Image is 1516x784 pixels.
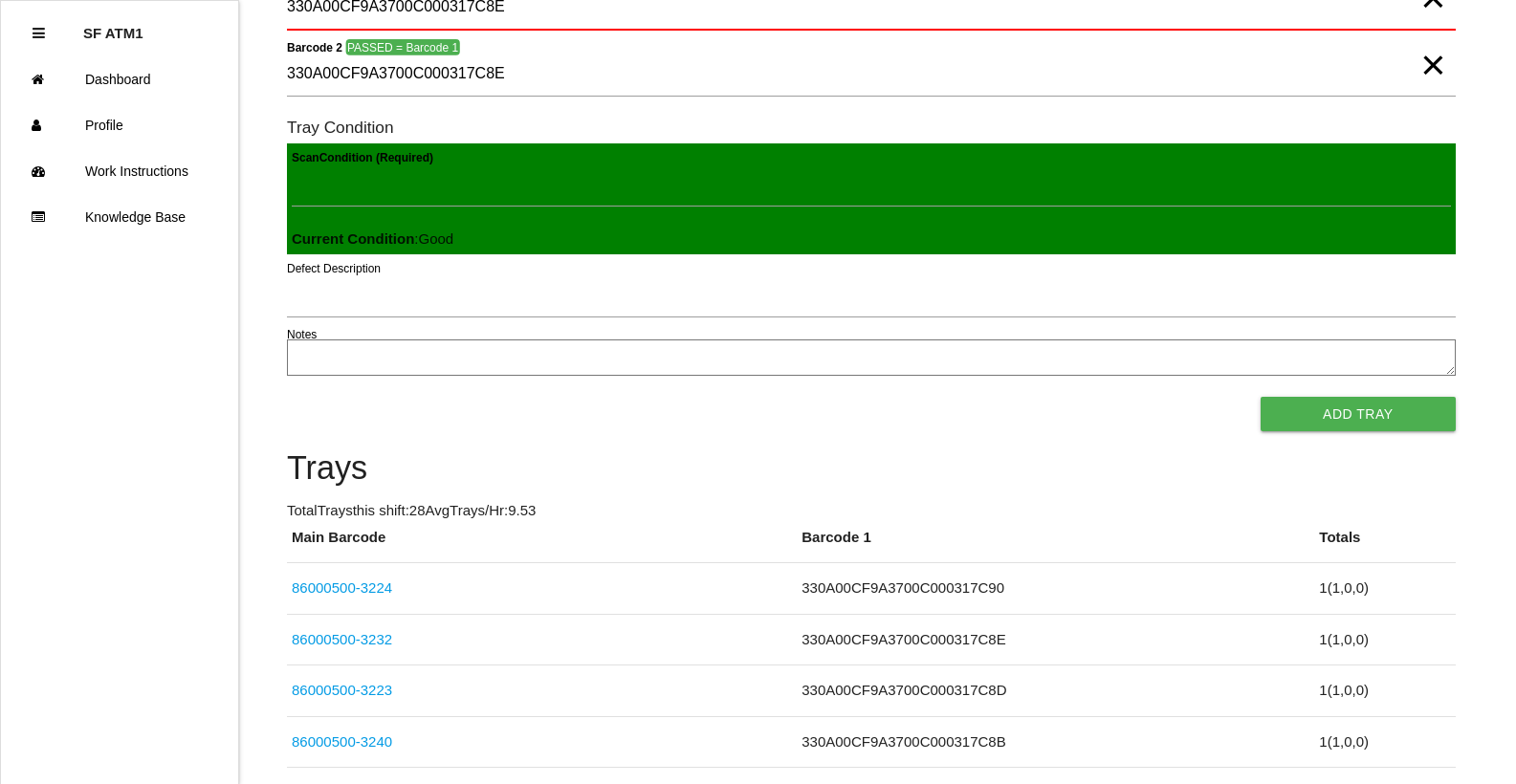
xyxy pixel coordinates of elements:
[287,40,342,54] b: Barcode 2
[797,563,1314,615] td: 330A00CF9A3700C000317C90
[1,102,238,148] a: Profile
[292,230,414,247] b: Current Condition
[1261,397,1456,431] button: Add Tray
[287,119,1456,137] h6: Tray Condition
[797,614,1314,665] td: 330A00CF9A3700C000317C8E
[1420,27,1445,65] span: Clear Input
[287,500,1456,522] p: Total Trays this shift: 28 Avg Trays /Hr: 9.53
[287,450,1456,487] h4: Trays
[33,11,45,56] div: Close
[345,39,459,55] span: PASSED = Barcode 1
[292,150,433,163] b: Scan Condition (Required)
[287,527,797,563] th: Main Barcode
[287,260,381,277] label: Defect Description
[797,665,1314,717] td: 330A00CF9A3700C000317C8D
[292,682,392,698] a: 86000500-3223
[83,11,143,41] p: SF ATM1
[1314,614,1455,665] td: 1 ( 1 , 0 , 0 )
[292,733,392,750] a: 86000500-3240
[1,56,238,102] a: Dashboard
[287,326,317,343] label: Notes
[1314,665,1455,717] td: 1 ( 1 , 0 , 0 )
[292,230,453,247] span: : Good
[1314,563,1455,615] td: 1 ( 1 , 0 , 0 )
[292,631,392,647] a: 86000500-3232
[797,716,1314,768] td: 330A00CF9A3700C000317C8B
[1,194,238,240] a: Knowledge Base
[292,579,392,596] a: 86000500-3224
[797,527,1314,563] th: Barcode 1
[1314,527,1455,563] th: Totals
[1,148,238,194] a: Work Instructions
[1314,716,1455,768] td: 1 ( 1 , 0 , 0 )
